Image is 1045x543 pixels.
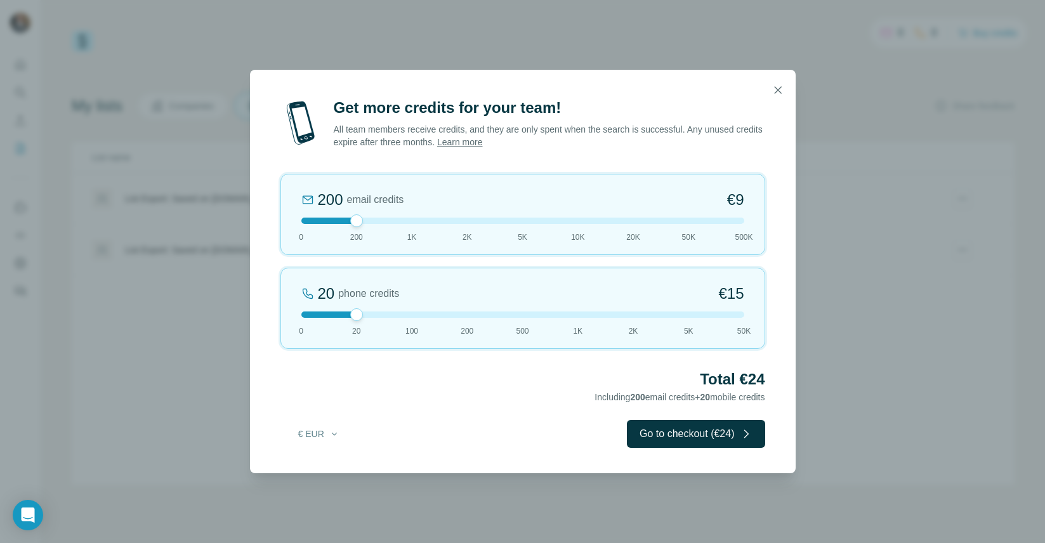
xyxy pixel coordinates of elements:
h2: Total €24 [280,369,765,389]
span: 5K [684,325,693,337]
button: € EUR [289,422,348,445]
span: 2K [463,232,472,243]
img: mobile-phone [280,98,321,148]
span: 20K [626,232,640,243]
span: 200 [350,232,363,243]
span: 100 [405,325,418,337]
span: 1K [407,232,417,243]
span: 0 [299,232,303,243]
a: Learn more [437,137,483,147]
span: Including email credits + mobile credits [595,392,765,402]
span: 500K [735,232,753,243]
span: phone credits [338,286,399,301]
span: €15 [718,284,744,304]
span: 1K [573,325,582,337]
span: 50K [682,232,695,243]
span: email credits [347,192,404,207]
div: 20 [318,284,335,304]
span: 10K [571,232,584,243]
span: €9 [727,190,744,210]
div: Open Intercom Messenger [13,500,43,530]
span: 2K [629,325,638,337]
button: Go to checkout (€24) [627,420,765,448]
span: 50K [737,325,751,337]
span: 200 [461,325,473,337]
span: 0 [299,325,303,337]
p: All team members receive credits, and they are only spent when the search is successful. Any unus... [334,123,765,148]
span: 200 [630,392,645,402]
span: 500 [516,325,529,337]
span: 20 [700,392,711,402]
span: 20 [352,325,360,337]
span: 5K [518,232,527,243]
div: 200 [318,190,343,210]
